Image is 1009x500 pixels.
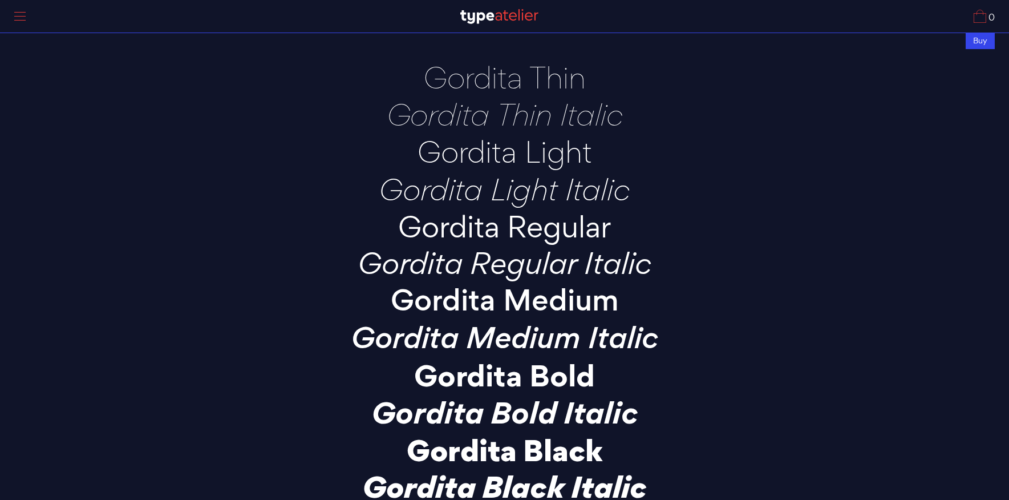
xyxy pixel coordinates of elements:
[305,360,704,391] p: Gordita Bold
[305,322,704,353] p: Gordita Medium Italic
[305,397,704,428] p: Gordita Bold Italic
[305,62,704,93] p: Gordita Thin
[966,33,995,49] div: Buy
[974,10,995,23] a: 0
[305,434,704,465] p: Gordita Black
[305,248,704,279] p: Gordita Regular Italic
[986,13,995,23] span: 0
[305,136,704,167] p: Gordita Light
[305,211,704,242] p: Gordita Regular
[305,174,704,205] p: Gordita Light Italic
[305,285,704,316] p: Gordita Medium
[974,10,986,23] img: Cart_Icon.svg
[460,9,538,24] img: TA_Logo.svg
[305,99,704,130] p: Gordita Thin Italic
